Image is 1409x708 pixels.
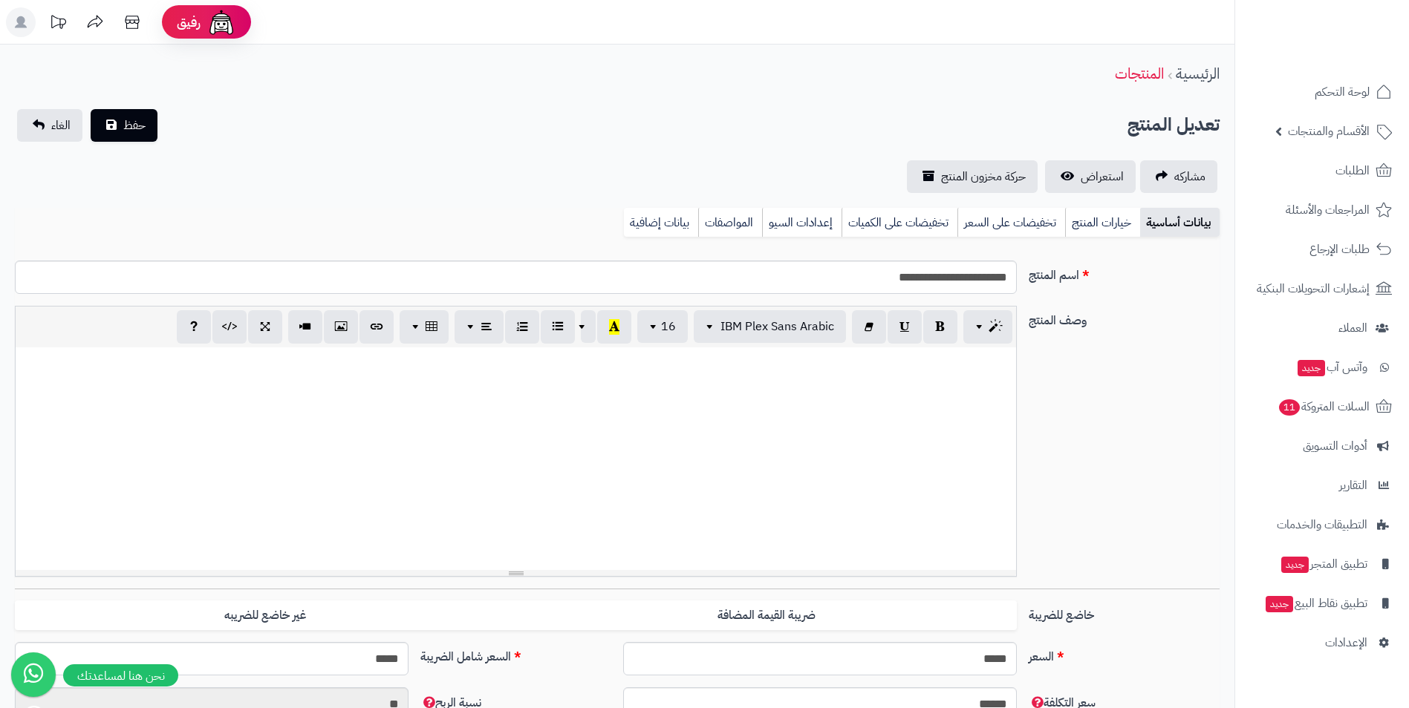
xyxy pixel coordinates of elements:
span: رفيق [177,13,201,31]
a: بيانات أساسية [1140,208,1220,237]
button: 16 [637,310,688,343]
label: اسم المنتج [1023,260,1226,284]
span: 16 [661,318,676,335]
a: المراجعات والأسئلة [1244,192,1400,228]
a: المنتجات [1115,62,1164,85]
button: حفظ [91,109,157,142]
label: وصف المنتج [1023,306,1226,330]
a: الإعدادات [1244,625,1400,661]
a: التقارير [1244,468,1400,503]
label: خاضع للضريبة [1023,600,1226,624]
a: خيارات المنتج [1065,208,1140,237]
a: الطلبات [1244,153,1400,189]
a: إشعارات التحويلات البنكية [1244,271,1400,307]
a: السلات المتروكة11 [1244,389,1400,425]
a: الغاء [17,109,82,142]
a: تطبيق نقاط البيعجديد [1244,586,1400,621]
span: جديد [1298,360,1325,376]
a: استعراض [1045,160,1136,193]
span: أدوات التسويق [1303,436,1367,456]
span: التقارير [1339,475,1367,496]
a: التطبيقات والخدمات [1244,507,1400,543]
a: مشاركه [1140,160,1217,193]
label: ضريبة القيمة المضافة [516,600,1017,631]
a: أدوات التسويق [1244,428,1400,464]
label: السعر شامل الضريبة [414,642,617,666]
span: المراجعات والأسئلة [1286,200,1370,220]
a: وآتس آبجديد [1244,350,1400,385]
span: الأقسام والمنتجات [1288,121,1370,142]
a: العملاء [1244,310,1400,346]
span: لوحة التحكم [1315,82,1370,102]
span: IBM Plex Sans Arabic [720,318,834,335]
a: إعدادات السيو [762,208,842,237]
span: حركة مخزون المنتج [941,168,1026,186]
a: بيانات إضافية [624,208,698,237]
span: التطبيقات والخدمات [1277,514,1367,535]
a: الرئيسية [1176,62,1220,85]
button: IBM Plex Sans Arabic [694,310,846,343]
span: استعراض [1081,168,1124,186]
span: إشعارات التحويلات البنكية [1257,278,1370,299]
a: تخفيضات على السعر [957,208,1065,237]
span: تطبيق نقاط البيع [1264,593,1367,614]
span: تطبيق المتجر [1280,554,1367,574]
label: السعر [1023,642,1226,666]
span: جديد [1266,596,1293,612]
a: تطبيق المتجرجديد [1244,546,1400,582]
img: ai-face.png [206,7,236,37]
span: جديد [1281,557,1309,573]
span: الإعدادات [1325,632,1367,653]
a: لوحة التحكم [1244,74,1400,110]
a: حركة مخزون المنتج [907,160,1038,193]
span: حفظ [123,117,146,134]
span: وآتس آب [1296,357,1367,378]
span: 11 [1279,399,1300,416]
a: تخفيضات على الكميات [842,208,957,237]
label: غير خاضع للضريبه [15,600,515,631]
a: طلبات الإرجاع [1244,232,1400,267]
a: تحديثات المنصة [39,7,77,41]
span: الطلبات [1335,160,1370,181]
span: الغاء [51,117,71,134]
h2: تعديل المنتج [1127,110,1220,140]
a: المواصفات [698,208,762,237]
span: مشاركه [1174,168,1205,186]
span: السلات المتروكة [1278,396,1370,417]
span: طلبات الإرجاع [1309,239,1370,260]
span: العملاء [1338,318,1367,338]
